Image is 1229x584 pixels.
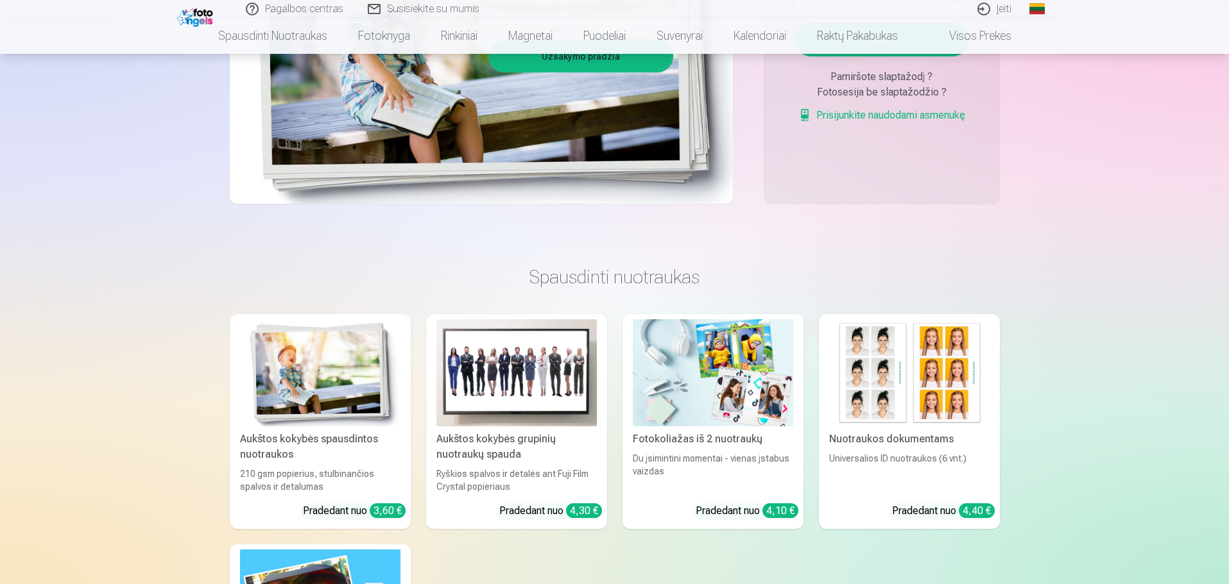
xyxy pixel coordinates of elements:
a: Aukštos kokybės spausdintos nuotraukos Aukštos kokybės spausdintos nuotraukos210 gsm popierius, s... [230,314,411,529]
a: Nuotraukos dokumentamsNuotraukos dokumentamsUniversalios ID nuotraukos (6 vnt.)Pradedant nuo 4,40 € [819,314,1000,529]
div: Pradedant nuo [303,503,406,519]
img: /fa1 [177,5,216,27]
img: Aukštos kokybės spausdintos nuotraukos [240,319,400,426]
a: Suvenyrai [641,18,718,54]
div: Universalios ID nuotraukos (6 vnt.) [824,452,995,493]
div: 4,30 € [566,503,602,518]
div: Pradedant nuo [892,503,995,519]
a: Raktų pakabukas [802,18,913,54]
div: Fotosesija be slaptažodžio ? [795,85,969,100]
a: Aukštos kokybės grupinių nuotraukų spaudaAukštos kokybės grupinių nuotraukų spaudaRyškios spalvos... [426,314,607,529]
div: Nuotraukos dokumentams [824,431,995,447]
a: Prisijunkite naudodami asmenukę [798,108,965,123]
a: Magnetai [493,18,568,54]
a: Fotokoliažas iš 2 nuotraukųFotokoliažas iš 2 nuotraukųDu įsimintini momentai - vienas įstabus vai... [623,314,804,529]
div: Pradedant nuo [499,503,602,519]
div: Ryškios spalvos ir detalės ant Fuji Film Crystal popieriaus [431,467,602,493]
a: Fotoknyga [343,18,425,54]
div: Aukštos kokybės grupinių nuotraukų spauda [431,431,602,462]
div: Du įsimintini momentai - vienas įstabus vaizdas [628,452,798,493]
h3: Spausdinti nuotraukas [240,265,990,288]
a: Puodeliai [568,18,641,54]
div: 4,10 € [762,503,798,518]
img: Nuotraukos dokumentams [829,319,990,426]
div: 3,60 € [370,503,406,518]
div: Pradedant nuo [696,503,798,519]
img: Aukštos kokybės grupinių nuotraukų spauda [436,319,597,426]
div: 4,40 € [959,503,995,518]
a: Užsakymo pradžia [490,42,671,71]
div: Fotokoliažas iš 2 nuotraukų [628,431,798,447]
a: Spausdinti nuotraukas [203,18,343,54]
img: Fotokoliažas iš 2 nuotraukų [633,319,793,426]
a: Visos prekės [913,18,1027,54]
div: Pamiršote slaptažodį ? [795,69,969,85]
a: Rinkiniai [425,18,493,54]
a: Kalendoriai [718,18,802,54]
div: 210 gsm popierius, stulbinančios spalvos ir detalumas [235,467,406,493]
div: Aukštos kokybės spausdintos nuotraukos [235,431,406,462]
